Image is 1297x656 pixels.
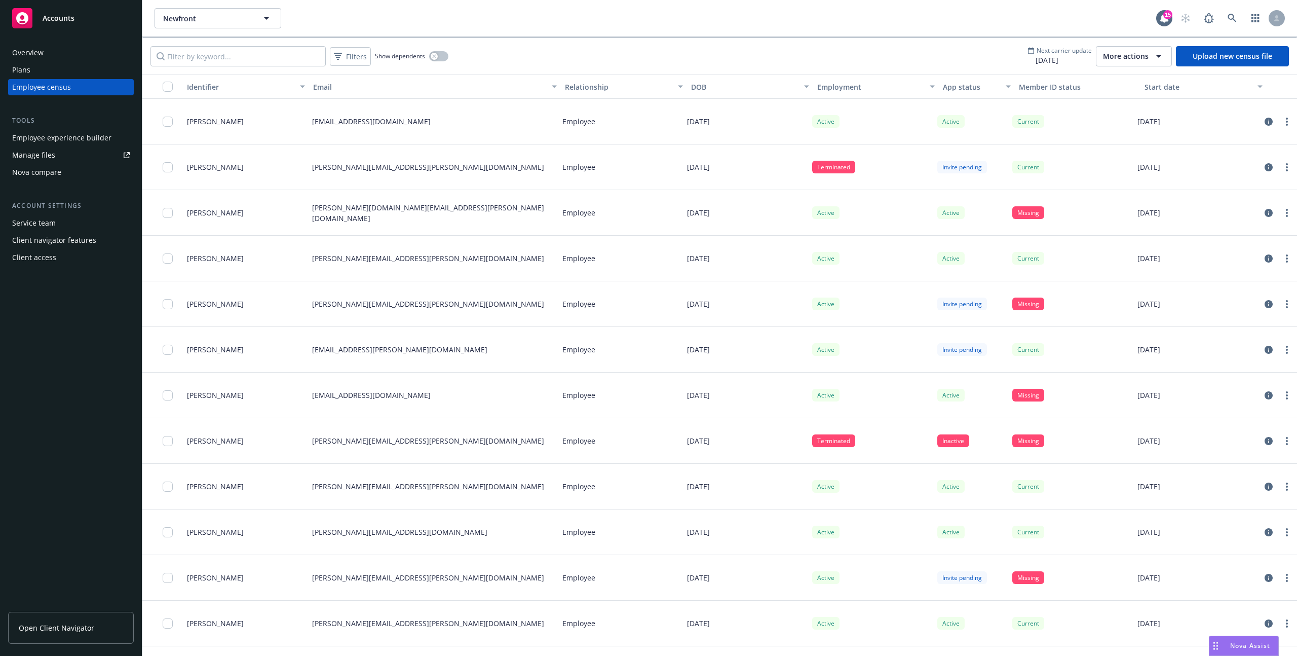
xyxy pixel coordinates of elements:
a: circleInformation [1263,344,1275,356]
p: [DATE] [687,618,710,629]
p: [PERSON_NAME][EMAIL_ADDRESS][PERSON_NAME][DOMAIN_NAME] [312,618,544,629]
p: [DATE] [1137,207,1160,218]
p: Employee [562,253,595,264]
a: more [1281,207,1293,219]
p: Employee [562,162,595,172]
p: [DATE] [687,390,710,400]
button: Email [309,75,561,99]
input: Toggle Row Selected [163,436,173,446]
p: Employee [562,207,595,218]
input: Toggle Row Selected [163,345,173,355]
div: Invite pending [937,571,987,584]
p: Employee [562,527,595,537]
a: Search [1222,8,1242,28]
p: [DATE] [1137,344,1160,355]
a: circleInformation [1263,298,1275,310]
input: Toggle Row Selected [163,299,173,309]
a: more [1281,572,1293,584]
div: Account settings [8,201,134,211]
p: [PERSON_NAME][EMAIL_ADDRESS][PERSON_NAME][DOMAIN_NAME] [312,162,544,172]
a: Report a Bug [1199,8,1219,28]
div: Active [812,480,840,493]
div: Active [812,343,840,356]
div: Active [937,115,965,128]
a: circleInformation [1263,526,1275,538]
span: [PERSON_NAME] [187,435,244,446]
input: Toggle Row Selected [163,162,173,172]
div: Missing [1012,389,1044,402]
button: Relationship [561,75,687,99]
div: Email [313,82,546,92]
div: Current [1012,343,1044,356]
div: Service team [12,215,56,231]
p: Employee [562,435,595,446]
div: DOB [691,82,798,92]
a: Accounts [8,4,134,32]
a: Employee census [8,79,134,95]
div: Drag to move [1209,636,1222,655]
button: Identifier [183,75,309,99]
span: [PERSON_NAME] [187,162,244,172]
a: Service team [8,215,134,231]
button: App status [939,75,1014,99]
a: Switch app [1245,8,1266,28]
div: Start date [1145,82,1251,92]
p: [EMAIL_ADDRESS][PERSON_NAME][DOMAIN_NAME] [312,344,487,355]
p: [DATE] [687,527,710,537]
p: [PERSON_NAME][EMAIL_ADDRESS][PERSON_NAME][DOMAIN_NAME] [312,435,544,446]
div: Active [937,252,965,265]
input: Toggle Row Selected [163,573,173,583]
a: circleInformation [1263,435,1275,447]
p: Employee [562,116,595,127]
input: Toggle Row Selected [163,253,173,264]
p: Employee [562,299,595,309]
div: Identifier [187,82,294,92]
input: Toggle Row Selected [163,618,173,629]
span: Filters [332,49,369,64]
a: Overview [8,45,134,61]
input: Toggle Row Selected [163,208,173,218]
p: [DATE] [687,481,710,492]
a: more [1281,116,1293,128]
p: [DATE] [1137,116,1160,127]
p: [DATE] [687,207,710,218]
p: [PERSON_NAME][EMAIL_ADDRESS][PERSON_NAME][DOMAIN_NAME] [312,481,544,492]
span: [DATE] [1027,55,1092,65]
a: more [1281,161,1293,173]
p: Employee [562,344,595,355]
div: Plans [12,62,30,78]
input: Select all [163,82,173,92]
div: Current [1012,161,1044,173]
p: [DATE] [687,435,710,446]
p: [DATE] [1137,162,1160,172]
p: [DATE] [1137,481,1160,492]
p: [DATE] [1137,435,1160,446]
div: Active [937,617,965,630]
span: Nova Assist [1230,641,1270,650]
a: more [1281,617,1293,630]
input: Filter by keyword... [150,46,326,66]
div: Invite pending [937,161,987,173]
div: Active [937,526,965,538]
div: Active [812,526,840,538]
a: circleInformation [1263,389,1275,402]
p: [PERSON_NAME][DOMAIN_NAME][EMAIL_ADDRESS][PERSON_NAME][DOMAIN_NAME] [312,202,554,224]
span: Next carrier update [1037,46,1092,55]
button: Filters [330,47,371,66]
div: Terminated [812,161,855,173]
div: Current [1012,115,1044,128]
p: [DATE] [1137,618,1160,629]
a: Plans [8,62,134,78]
button: Member ID status [1015,75,1141,99]
span: [PERSON_NAME] [187,572,244,583]
p: [DATE] [1137,253,1160,264]
div: Member ID status [1019,82,1137,92]
div: Active [937,480,965,493]
div: Inactive [937,434,969,447]
p: [PERSON_NAME][EMAIL_ADDRESS][PERSON_NAME][DOMAIN_NAME] [312,572,544,583]
p: [DATE] [1137,299,1160,309]
a: more [1281,389,1293,402]
a: circleInformation [1263,617,1275,630]
p: [DATE] [1137,390,1160,400]
div: Current [1012,480,1044,493]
